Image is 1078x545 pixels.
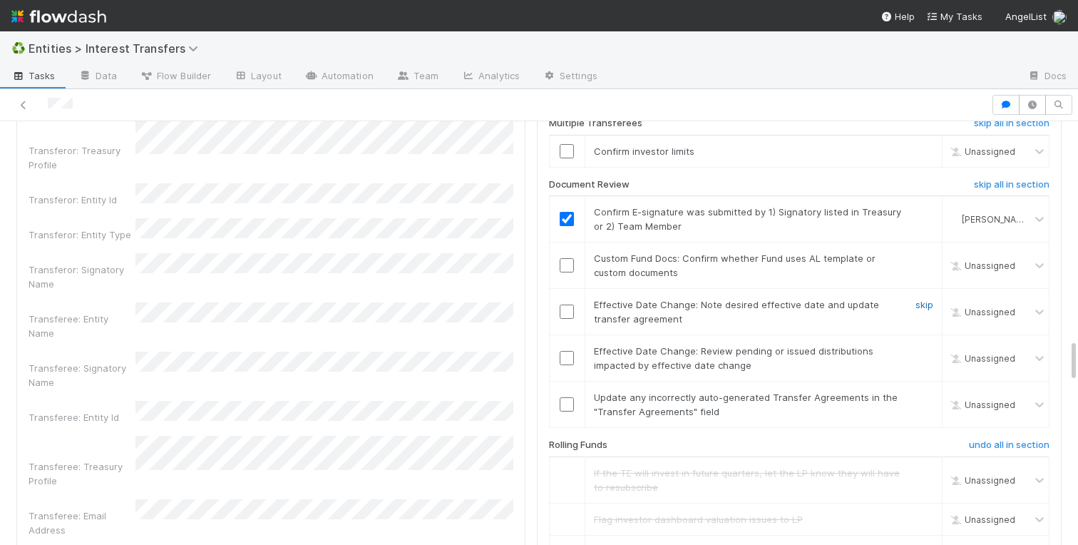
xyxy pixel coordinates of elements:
[948,475,1015,486] span: Unassigned
[29,410,135,424] div: Transferee: Entity Id
[450,66,531,88] a: Analytics
[11,42,26,54] span: ♻️
[881,9,915,24] div: Help
[594,514,803,525] span: Flag investor dashboard valuation issues to LP
[962,214,1032,225] span: [PERSON_NAME]
[594,253,876,278] span: Custom Fund Docs: Confirm whether Fund uses AL template or custom documents
[29,228,135,242] div: Transferor: Entity Type
[974,118,1049,129] h6: skip all in section
[915,299,933,310] a: skip
[969,439,1049,451] h6: undo all in section
[29,459,135,488] div: Transferee: Treasury Profile
[29,509,135,537] div: Transferee: Email Address
[29,361,135,389] div: Transferee: Signatory Name
[948,514,1015,525] span: Unassigned
[11,4,106,29] img: logo-inverted-e16ddd16eac7371096b0.svg
[594,206,901,232] span: Confirm E-signature was submitted by 1) Signatory listed in Treasury or 2) Team Member
[67,66,128,88] a: Data
[948,260,1015,271] span: Unassigned
[948,399,1015,410] span: Unassigned
[549,439,607,451] h6: Rolling Funds
[1052,10,1067,24] img: avatar_abca0ba5-4208-44dd-8897-90682736f166.png
[1016,66,1078,88] a: Docs
[29,143,135,172] div: Transferor: Treasury Profile
[594,146,694,157] span: Confirm investor limits
[594,467,900,493] span: If the TE will invest in future quarters, let the LP know they will have to resubscribe
[29,312,135,340] div: Transferee: Entity Name
[594,345,873,371] span: Effective Date Change: Review pending or issued distributions impacted by effective date change
[549,179,630,190] h6: Document Review
[140,68,211,83] span: Flow Builder
[11,68,56,83] span: Tasks
[594,392,898,417] span: Update any incorrectly auto-generated Transfer Agreements in the "Transfer Agreements" field
[948,307,1015,317] span: Unassigned
[293,66,385,88] a: Automation
[974,118,1049,135] a: skip all in section
[29,41,205,56] span: Entities > Interest Transfers
[974,179,1049,190] h6: skip all in section
[531,66,609,88] a: Settings
[926,11,982,22] span: My Tasks
[974,179,1049,196] a: skip all in section
[948,353,1015,364] span: Unassigned
[549,118,642,129] h6: Multiple Transferees
[385,66,450,88] a: Team
[926,9,982,24] a: My Tasks
[128,66,222,88] a: Flow Builder
[1005,11,1047,22] span: AngelList
[594,299,879,325] span: Effective Date Change: Note desired effective date and update transfer agreement
[29,263,135,291] div: Transferor: Signatory Name
[29,193,135,207] div: Transferor: Entity Id
[969,439,1049,457] a: undo all in section
[222,66,293,88] a: Layout
[948,213,960,225] img: avatar_abca0ba5-4208-44dd-8897-90682736f166.png
[948,146,1015,157] span: Unassigned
